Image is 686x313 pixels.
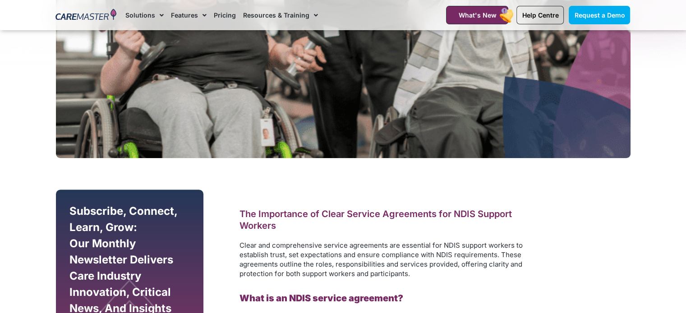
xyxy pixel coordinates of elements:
a: Help Centre [516,6,564,24]
b: What is an NDIS service agreement? [239,293,403,304]
img: CareMaster Logo [55,9,116,22]
a: What's New [446,6,508,24]
span: Help Centre [522,11,558,19]
h2: The Importance of Clear Service Agreements for NDIS Support Workers [239,208,524,231]
span: Clear and comprehensive service agreements are essential for NDIS support workers to establish tr... [239,241,523,278]
span: Request a Demo [574,11,625,19]
a: Request a Demo [569,6,630,24]
span: What's New [458,11,496,19]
